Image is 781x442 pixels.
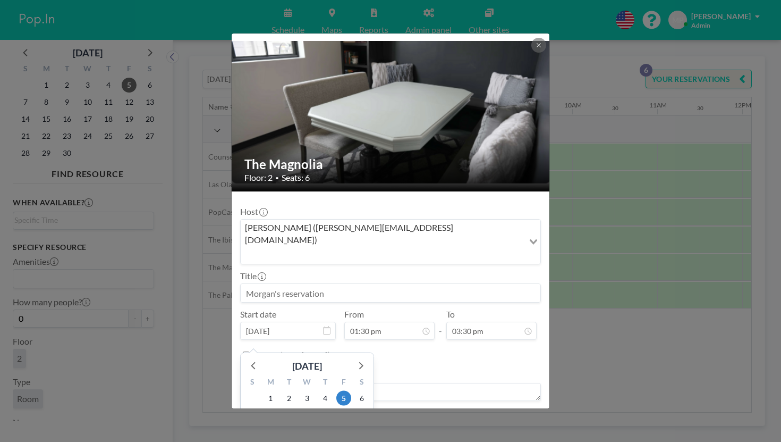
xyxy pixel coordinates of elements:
[275,174,279,182] span: •
[241,220,540,264] div: Search for option
[240,271,265,281] label: Title
[344,309,364,320] label: From
[240,206,267,217] label: Host
[446,309,455,320] label: To
[242,248,523,262] input: Search for option
[240,309,276,320] label: Start date
[232,41,550,185] img: 537.png
[282,172,310,183] span: Seats: 6
[439,313,442,336] span: -
[243,222,522,246] span: [PERSON_NAME] ([PERSON_NAME][EMAIL_ADDRESS][DOMAIN_NAME])
[244,156,538,172] h2: The Magnolia
[244,172,273,183] span: Floor: 2
[241,284,540,302] input: Morgan's reservation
